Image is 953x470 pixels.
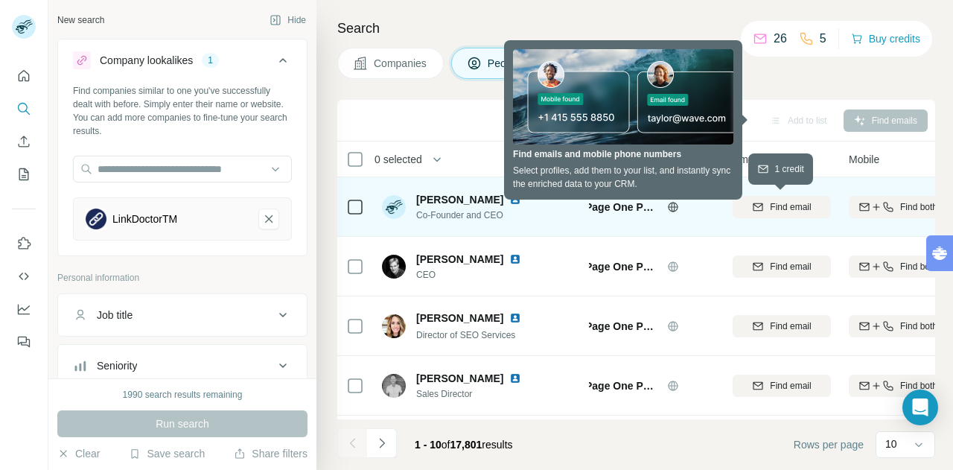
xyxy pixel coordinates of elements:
h4: Search [337,18,935,39]
span: Page One Power [585,378,660,393]
p: Personal information [57,271,307,285]
button: Find email [733,255,831,278]
div: Company lookalikes [100,53,193,68]
span: 17,801 [450,439,482,451]
button: Feedback [12,328,36,355]
span: Page One Power [585,259,660,274]
span: Email [733,152,759,167]
button: Use Surfe API [12,263,36,290]
span: [PERSON_NAME] [416,371,503,386]
button: Seniority [58,348,307,384]
span: Company [566,152,611,167]
button: Quick start [12,63,36,89]
span: Find both [900,260,937,273]
img: Avatar [382,314,406,338]
button: Find email [733,196,831,218]
button: Dashboard [12,296,36,323]
img: LinkedIn logo [509,253,521,265]
button: Navigate to next page [367,428,397,458]
span: Rows per page [794,437,864,452]
div: Open Intercom Messenger [902,390,938,425]
span: Page One Power [585,319,660,334]
img: Avatar [382,255,406,279]
span: Page One Power [585,200,660,215]
button: Save search [129,446,205,461]
span: 0 selected [374,152,422,167]
button: My lists [12,161,36,188]
img: LinkedIn logo [509,194,521,206]
button: Job title [58,297,307,333]
button: Share filters [234,446,307,461]
span: Mobile [849,152,879,167]
p: 10 [885,436,897,451]
button: Hide [259,9,316,31]
div: Job title [97,308,133,323]
span: Find both [900,379,937,393]
div: New search [57,13,104,27]
span: [PERSON_NAME] [416,192,503,207]
span: Find email [770,200,811,214]
img: LinkedIn logo [509,312,521,324]
img: Avatar [382,195,406,219]
p: 5 [820,30,826,48]
div: LinkDoctorTM [112,212,177,226]
span: Find email [770,260,811,273]
button: Find both [849,375,947,397]
span: 1 - 10 [415,439,442,451]
button: Enrich CSV [12,128,36,155]
span: Find both [900,320,937,333]
span: Find email [770,320,811,333]
span: Find email [770,379,811,393]
button: Use Surfe on LinkedIn [12,230,36,257]
span: People [488,56,522,71]
span: of [442,439,450,451]
img: LinkDoctorTM-logo [86,209,106,229]
div: Seniority [97,358,137,373]
div: 1 [202,54,219,67]
button: Find both [849,196,947,218]
button: Company lookalikes1 [58,42,307,84]
span: [PERSON_NAME] [416,252,503,267]
span: Sales Director [416,387,539,401]
button: Buy credits [851,28,920,49]
span: results [415,439,513,451]
span: Co-Founder and CEO [416,209,539,222]
button: Search [12,95,36,122]
button: LinkDoctorTM-remove-button [258,209,279,229]
span: CEO [416,268,539,282]
button: Find both [849,255,947,278]
span: Find both [900,200,937,214]
div: Find companies similar to one you've successfully dealt with before. Simply enter their name or w... [73,84,292,138]
span: [PERSON_NAME] [416,311,503,325]
img: LinkedIn logo [509,372,521,384]
p: 26 [774,30,787,48]
button: Find both [849,315,947,337]
span: Director of SEO Services [416,330,515,340]
div: 1990 search results remaining [123,388,243,401]
img: Avatar [382,374,406,398]
button: Clear [57,446,100,461]
button: Find email [733,315,831,337]
span: Companies [374,56,428,71]
button: Find email [733,375,831,397]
